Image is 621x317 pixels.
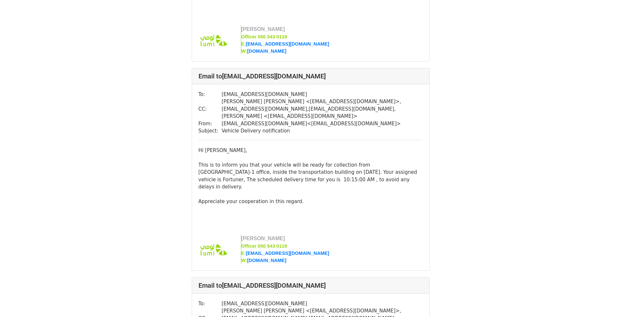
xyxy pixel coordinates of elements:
iframe: Chat Widget [588,286,621,317]
td: [EMAIL_ADDRESS][DOMAIN_NAME] [222,91,423,98]
td: [PERSON_NAME] [241,235,329,242]
td: CC: [199,98,222,120]
b: Officer 050 543 0119 E: W: [241,243,329,263]
h4: Email to [EMAIL_ADDRESS][DOMAIN_NAME] [199,72,423,80]
td: To: [199,300,222,308]
img: AIorK4yTSaN6RcYSbZG72ApGLYU5ZH0KK4ve3Q9Yv5DCkWAAD4nnWOlmOaBjk-uOIyBvxSwRaUB8q-aUjba7 [199,31,231,49]
a: [DOMAIN_NAME] [247,258,287,263]
div: This is to inform you that your vehicle will be ready for collection from [GEOGRAPHIC_DATA]-1 off... [199,161,423,191]
td: [PERSON_NAME] [PERSON_NAME] < [EMAIL_ADDRESS][DOMAIN_NAME] >, [EMAIL_ADDRESS][DOMAIN_NAME] , [EMA... [222,98,423,120]
div: Appreciate your cooperation in this regard. [199,198,423,205]
a: [EMAIL_ADDRESS][DOMAIN_NAME] [246,251,329,256]
div: Hi [PERSON_NAME], [199,147,423,154]
h4: Email to [EMAIL_ADDRESS][DOMAIN_NAME] [199,282,423,289]
b: Officer 050 543 0119 E: W: [241,34,329,54]
td: Subject: [199,127,222,135]
a: [EMAIL_ADDRESS][DOMAIN_NAME] [246,41,329,47]
img: AIorK4yTSaN6RcYSbZG72ApGLYU5ZH0KK4ve3Q9Yv5DCkWAAD4nnWOlmOaBjk-uOIyBvxSwRaUB8q-aUjba7 [199,240,231,258]
td: From: [199,120,222,128]
td: [EMAIL_ADDRESS][DOMAIN_NAME] < [EMAIL_ADDRESS][DOMAIN_NAME] > [222,120,423,128]
td: Vehicle Delivery notification [222,127,423,135]
a: [DOMAIN_NAME] [247,48,287,54]
td: To: [199,91,222,98]
td: [PERSON_NAME] [241,25,329,33]
td: [EMAIL_ADDRESS][DOMAIN_NAME] [222,300,423,308]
